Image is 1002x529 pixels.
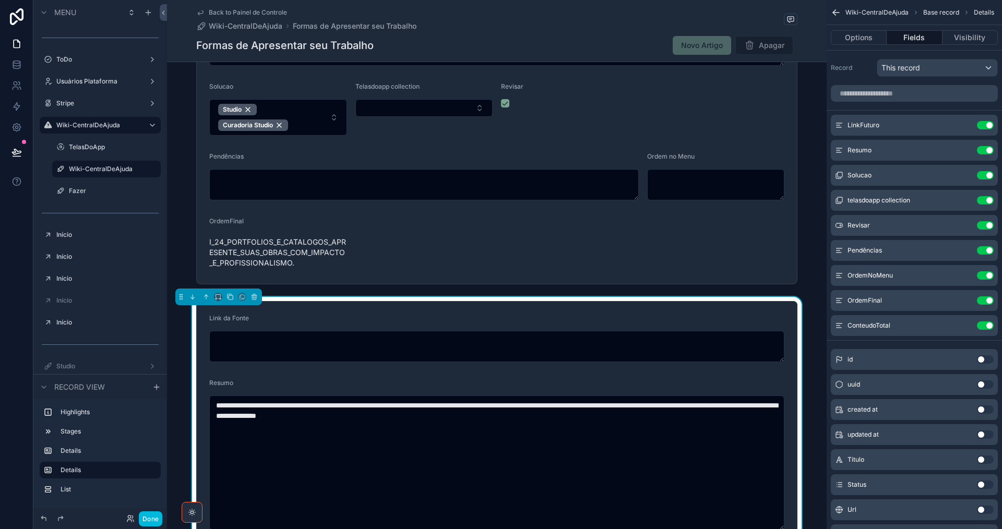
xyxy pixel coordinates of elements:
a: Wiki-CentralDeAjuda [196,21,282,31]
div: scrollable content [33,399,167,508]
span: Resumo [848,146,872,154]
button: Options [831,30,887,45]
span: Details [974,8,994,17]
label: ToDo [56,55,140,64]
label: Início [56,231,154,239]
a: Back to Painel de Controle [196,8,287,17]
label: TelasDoApp [69,143,154,151]
label: Stripe [56,99,140,107]
label: Fazer [69,187,154,195]
button: Fields [887,30,942,45]
label: Wiki-CentralDeAjuda [69,165,154,173]
span: updated at [848,430,879,439]
span: LinkFuturo [848,121,879,129]
span: id [848,355,853,364]
span: Pendências [848,246,882,255]
label: Início [56,318,154,327]
label: Usuários Plataforma [56,77,140,86]
button: This record [877,59,998,77]
label: Studio [56,362,140,370]
span: Titulo [848,455,864,464]
button: Visibility [943,30,998,45]
label: Highlights [61,408,152,416]
label: Início [56,253,154,261]
label: Wiki-CentralDeAjuda [56,121,140,129]
span: Status [848,480,866,489]
span: Link da Fonte [209,314,249,322]
span: ConteudoTotal [848,321,890,330]
span: Wiki-CentralDeAjuda [845,8,909,17]
label: Record [831,64,873,72]
span: telasdoapp collection [848,196,910,205]
label: List [61,485,152,494]
label: Início [56,274,154,283]
span: OrdemFinal [848,296,882,305]
span: Record view [54,382,105,392]
label: Details [61,447,152,455]
label: Details [61,466,152,474]
span: Url [848,506,856,514]
span: Wiki-CentralDeAjuda [209,21,282,31]
label: Início [56,296,154,305]
span: created at [848,405,878,414]
span: uuid [848,380,860,389]
span: Menu [54,7,76,18]
span: Solucao [848,171,872,179]
span: This record [881,63,920,73]
span: OrdemNoMenu [848,271,893,280]
button: Done [139,511,162,526]
h1: Formas de Apresentar seu Trabalho [196,38,374,53]
span: Back to Painel de Controle [209,8,287,17]
a: Formas de Apresentar seu Trabalho [293,21,416,31]
span: Resumo [209,379,233,387]
span: Revisar [848,221,870,230]
span: Base record [923,8,959,17]
label: Stages [61,427,152,436]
